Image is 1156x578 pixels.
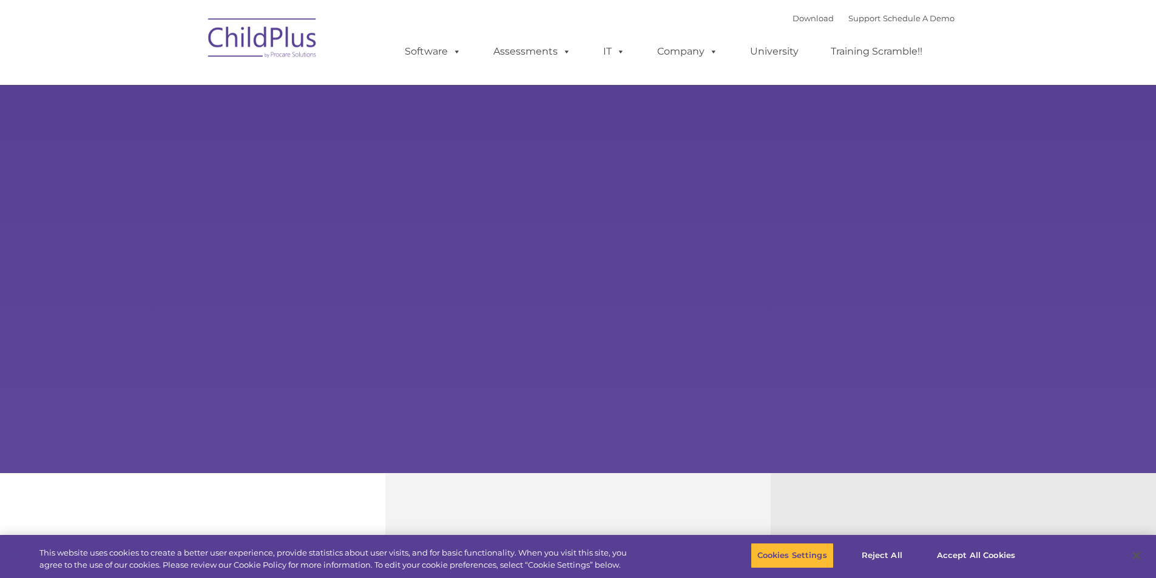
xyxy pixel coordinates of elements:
font: | [793,13,955,23]
button: Close [1123,542,1150,569]
div: This website uses cookies to create a better user experience, provide statistics about user visit... [39,547,636,571]
a: Assessments [481,39,583,64]
a: Download [793,13,834,23]
button: Reject All [844,543,920,568]
button: Cookies Settings [751,543,834,568]
a: Support [848,13,881,23]
a: IT [591,39,637,64]
a: Company [645,39,730,64]
button: Accept All Cookies [930,543,1022,568]
a: University [738,39,811,64]
a: Schedule A Demo [883,13,955,23]
a: Software [393,39,473,64]
img: ChildPlus by Procare Solutions [202,10,323,70]
a: Training Scramble!! [819,39,935,64]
